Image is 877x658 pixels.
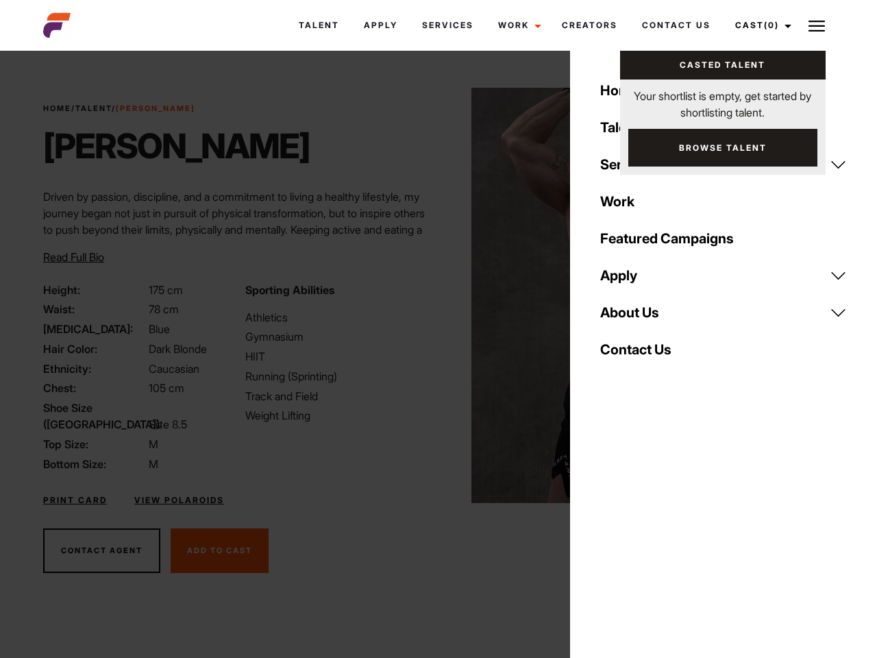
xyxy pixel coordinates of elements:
li: Weight Lifting [245,407,430,424]
strong: Sporting Abilities [245,283,334,297]
span: Shoe Size ([GEOGRAPHIC_DATA]): [43,400,146,432]
li: Gymnasium [245,328,430,345]
a: Home [43,103,71,113]
a: Casted Talent [620,51,826,80]
span: Ethnicity: [43,361,146,377]
a: Talent [286,7,351,44]
li: HIIT [245,348,430,365]
a: Contact Us [630,7,723,44]
span: Height: [43,282,146,298]
img: cropped-aefm-brand-fav-22-square.png [43,12,71,39]
button: Add To Cast [171,528,269,574]
span: (0) [764,20,779,30]
h1: [PERSON_NAME] [43,125,310,167]
span: M [149,437,158,451]
p: Driven by passion, discipline, and a commitment to living a healthy lifestyle, my journey began n... [43,188,430,271]
li: Running (Sprinting) [245,368,430,385]
li: Track and Field [245,388,430,404]
a: Talent [75,103,112,113]
span: Hair Color: [43,341,146,357]
a: Work [486,7,549,44]
p: Your shortlist is empty, get started by shortlisting talent. [620,80,826,121]
span: 78 cm [149,302,179,316]
a: Featured Campaigns [592,220,855,257]
a: Services [592,146,855,183]
a: Contact Us [592,331,855,368]
a: Home [592,72,855,109]
a: Apply [351,7,410,44]
a: Talent [592,109,855,146]
a: View Polaroids [134,494,224,507]
li: Athletics [245,309,430,326]
a: Services [410,7,486,44]
a: About Us [592,294,855,331]
span: Top Size: [43,436,146,452]
span: 175 cm [149,283,183,297]
span: [MEDICAL_DATA]: [43,321,146,337]
span: Blue [149,322,170,336]
span: 105 cm [149,381,184,395]
a: Print Card [43,494,107,507]
a: Cast(0) [723,7,800,44]
img: Burger icon [808,18,825,34]
span: Bottom Size: [43,456,146,472]
a: Apply [592,257,855,294]
a: Creators [549,7,630,44]
button: Contact Agent [43,528,160,574]
a: Browse Talent [628,129,817,167]
span: Caucasian [149,362,199,376]
button: Read Full Bio [43,249,104,265]
strong: [PERSON_NAME] [116,103,195,113]
span: Waist: [43,301,146,317]
span: Dark Blonde [149,342,207,356]
span: Read Full Bio [43,250,104,264]
span: / / [43,103,195,114]
span: Chest: [43,380,146,396]
span: Size 8.5 [149,417,187,431]
span: M [149,457,158,471]
span: Add To Cast [187,546,252,555]
a: Work [592,183,855,220]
